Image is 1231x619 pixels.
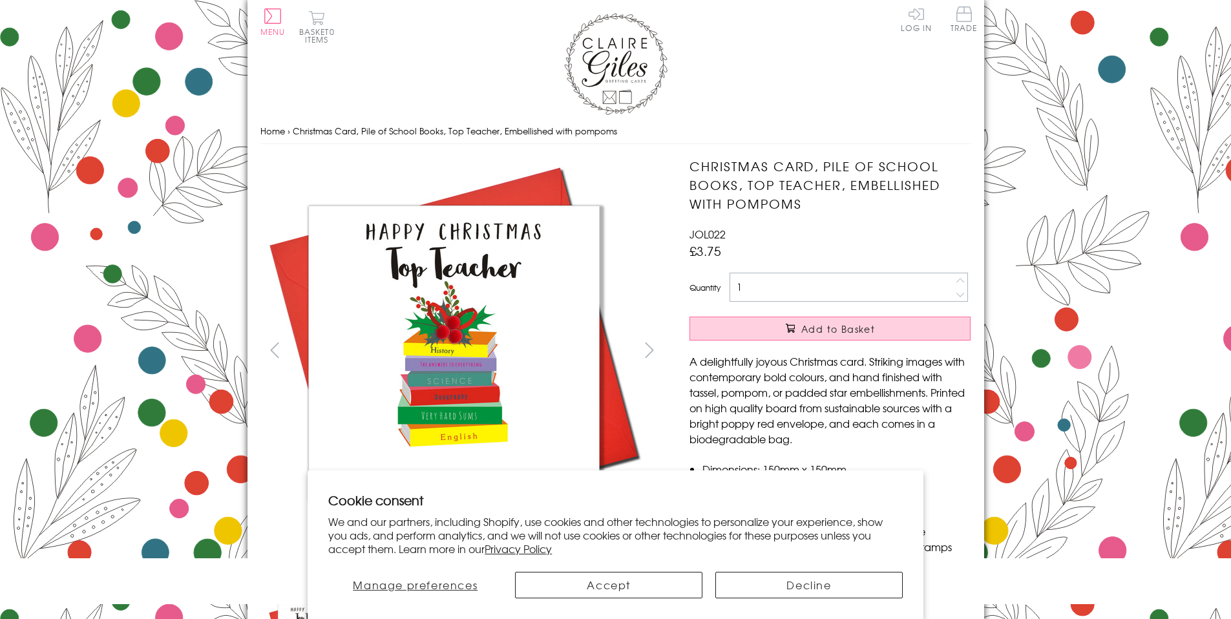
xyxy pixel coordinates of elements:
span: JOL022 [689,226,726,242]
p: A delightfully joyous Christmas card. Striking images with contemporary bold colours, and hand fi... [689,353,971,446]
a: Trade [951,6,978,34]
p: We and our partners, including Shopify, use cookies and other technologies to personalize your ex... [328,515,903,555]
img: Christmas Card, Pile of School Books, Top Teacher, Embellished with pompoms [664,157,1051,545]
span: Menu [260,26,286,37]
label: Quantity [689,282,721,293]
button: Decline [715,572,903,598]
a: Privacy Policy [485,541,552,556]
a: Home [260,125,285,137]
button: prev [260,335,289,364]
span: 0 items [305,26,335,45]
span: Add to Basket [801,322,875,335]
span: › [288,125,290,137]
h1: Christmas Card, Pile of School Books, Top Teacher, Embellished with pompoms [689,157,971,213]
img: Claire Giles Greetings Cards [564,13,668,115]
span: Manage preferences [353,577,478,593]
a: Log In [901,6,932,32]
button: Menu [260,8,286,36]
span: £3.75 [689,242,721,260]
button: next [635,335,664,364]
button: Accept [515,572,702,598]
button: Manage preferences [328,572,502,598]
li: Dimensions: 150mm x 150mm [702,461,971,477]
img: Christmas Card, Pile of School Books, Top Teacher, Embellished with pompoms [260,157,647,545]
button: Basket0 items [299,10,335,43]
span: Trade [951,6,978,32]
button: Add to Basket [689,317,971,341]
h2: Cookie consent [328,491,903,509]
span: Christmas Card, Pile of School Books, Top Teacher, Embellished with pompoms [293,125,617,137]
nav: breadcrumbs [260,118,971,145]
